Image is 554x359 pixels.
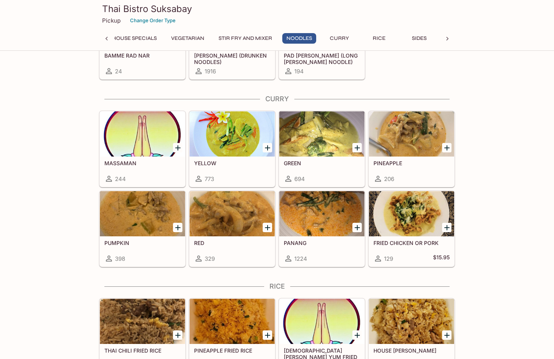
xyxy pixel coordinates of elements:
button: Change Order Type [127,15,179,26]
h5: MASSAMAN [104,160,181,166]
p: Pickup [102,17,121,24]
button: Add PINEAPPLE [442,143,451,152]
a: PANANG1224 [279,191,365,267]
h5: [PERSON_NAME] (DRUNKEN NOODLES) [194,52,270,65]
a: PINEAPPLE206 [369,111,455,187]
h5: FRIED CHICKEN OR PORK [373,240,450,246]
div: HOUSE FRIED RICE [369,299,454,344]
span: 329 [205,255,215,262]
button: Add FRIED CHICKEN OR PORK [442,223,451,232]
button: Add PANANG [352,223,362,232]
div: PANANG [279,191,364,236]
div: MASSAMAN [100,111,185,157]
button: Add GREEN [352,143,362,152]
button: Rice [362,33,396,44]
button: Curry [322,33,356,44]
span: 694 [294,175,305,183]
span: 206 [384,175,394,183]
div: YELLOW [190,111,275,157]
h5: RED [194,240,270,246]
h5: HOUSE [PERSON_NAME] [373,347,450,354]
span: 1224 [294,255,307,262]
div: THAI CHILI FRIED RICE [100,299,185,344]
h5: PANANG [284,240,360,246]
a: YELLOW773 [189,111,275,187]
div: PUMPKIN [100,191,185,236]
h4: Curry [99,95,455,103]
span: 398 [115,255,125,262]
span: 24 [115,68,122,75]
span: 129 [384,255,393,262]
button: Seafood & House Specials [77,33,161,44]
h5: PINEAPPLE FRIED RICE [194,347,270,354]
button: Add RED [263,223,272,232]
h5: YELLOW [194,160,270,166]
h5: $15.95 [433,254,450,263]
div: THAI TOM YUM FRIED RICE [279,299,364,344]
a: GREEN694 [279,111,365,187]
button: Add THAI CHILI FRIED RICE [173,330,182,340]
h5: PAD [PERSON_NAME] (LONG [PERSON_NAME] NOODLE) [284,52,360,65]
button: Stir Fry and Mixer [214,33,276,44]
div: FRIED CHICKEN OR PORK [369,191,454,236]
button: Add HOUSE FRIED RICE [442,330,451,340]
button: Noodles [282,33,316,44]
div: PINEAPPLE FRIED RICE [190,299,275,344]
h5: PINEAPPLE [373,160,450,166]
button: Add YELLOW [263,143,272,152]
span: 194 [294,68,304,75]
h5: BAMME RAD NAR [104,52,181,59]
h4: Rice [99,282,455,291]
h5: GREEN [284,160,360,166]
button: Add THAI TOM YUM FRIED RICE [352,330,362,340]
span: 1916 [205,68,216,75]
h3: Thai Bistro Suksabay [102,3,452,15]
button: Add MASSAMAN [173,143,182,152]
button: Vegetarian [167,33,208,44]
a: FRIED CHICKEN OR PORK129$15.95 [369,191,455,267]
span: 773 [205,175,214,183]
a: PUMPKIN398 [99,191,185,267]
a: RED329 [189,191,275,267]
div: RED [190,191,275,236]
button: Add PUMPKIN [173,223,182,232]
div: PINEAPPLE [369,111,454,157]
h5: THAI CHILI FRIED RICE [104,347,181,354]
a: MASSAMAN244 [99,111,185,187]
div: GREEN [279,111,364,157]
button: Add PINEAPPLE FRIED RICE [263,330,272,340]
h5: PUMPKIN [104,240,181,246]
span: 244 [115,175,126,183]
button: Sides [402,33,436,44]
